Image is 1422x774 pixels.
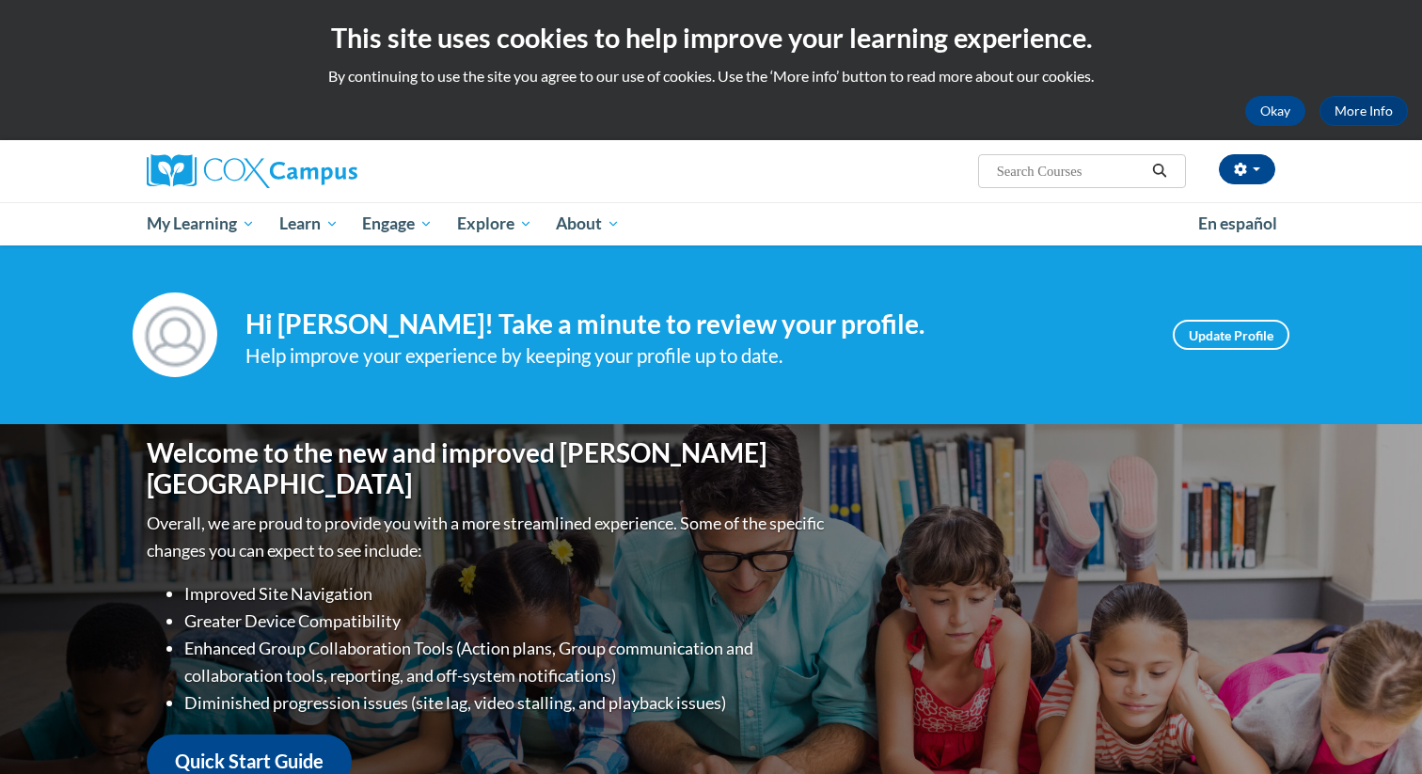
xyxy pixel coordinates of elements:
a: Engage [350,202,445,245]
p: Overall, we are proud to provide you with a more streamlined experience. Some of the specific cha... [147,510,829,564]
span: Learn [279,213,339,235]
a: Update Profile [1173,320,1289,350]
input: Search Courses [995,160,1145,182]
img: Cox Campus [147,154,357,188]
div: Help improve your experience by keeping your profile up to date. [245,340,1145,371]
iframe: Button to launch messaging window [1347,699,1407,759]
h1: Welcome to the new and improved [PERSON_NAME][GEOGRAPHIC_DATA] [147,437,829,500]
span: About [556,213,620,235]
a: Explore [445,202,545,245]
div: Main menu [118,202,1303,245]
a: Learn [267,202,351,245]
a: About [545,202,633,245]
a: En español [1186,204,1289,244]
a: More Info [1319,96,1408,126]
li: Enhanced Group Collaboration Tools (Action plans, Group communication and collaboration tools, re... [184,635,829,689]
li: Diminished progression issues (site lag, video stalling, and playback issues) [184,689,829,717]
span: My Learning [147,213,255,235]
span: Engage [362,213,433,235]
p: By continuing to use the site you agree to our use of cookies. Use the ‘More info’ button to read... [14,66,1408,87]
h4: Hi [PERSON_NAME]! Take a minute to review your profile. [245,308,1145,340]
button: Search [1145,160,1174,182]
img: Profile Image [133,292,217,377]
span: En español [1198,213,1277,233]
li: Greater Device Compatibility [184,608,829,635]
button: Okay [1245,96,1305,126]
a: Cox Campus [147,154,504,188]
span: Explore [457,213,532,235]
h2: This site uses cookies to help improve your learning experience. [14,19,1408,56]
button: Account Settings [1219,154,1275,184]
li: Improved Site Navigation [184,580,829,608]
a: My Learning [134,202,267,245]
